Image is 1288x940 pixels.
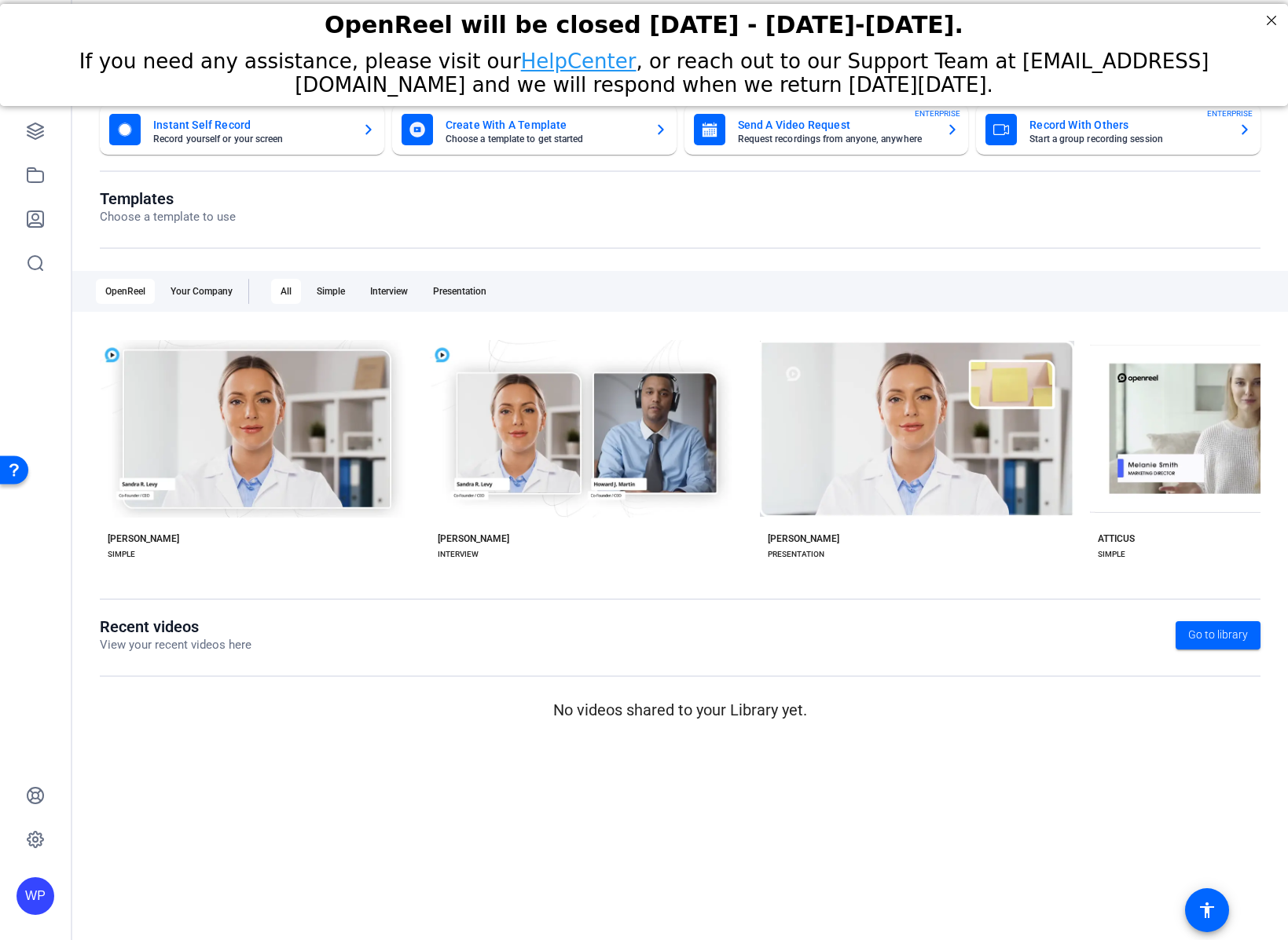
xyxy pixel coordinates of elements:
[96,279,155,304] div: OpenReel
[768,548,824,561] div: PRESENTATION
[1198,901,1216,920] mat-icon: accessibility
[271,279,301,304] div: All
[1207,108,1253,119] span: ENTERPRISE
[161,279,242,304] div: Your Company
[738,134,934,144] mat-card-subtitle: Request recordings from anyone, anywhere
[438,548,479,561] div: INTERVIEW
[100,698,1260,722] p: No videos shared to your Library yet.
[768,532,839,545] div: [PERSON_NAME]
[438,532,509,545] div: [PERSON_NAME]
[108,532,179,545] div: [PERSON_NAME]
[1029,134,1226,144] mat-card-subtitle: Start a group recording session
[521,46,637,69] a: HelpCenter
[100,104,384,155] button: Instant Self RecordRecord yourself or your screen
[307,279,354,304] div: Simple
[17,877,54,915] div: WP
[153,115,350,134] mat-card-title: Instant Self Record
[100,189,236,208] h1: Templates
[446,115,642,134] mat-card-title: Create With A Template
[100,617,251,636] h1: Recent videos
[1176,621,1260,649] a: Go to library
[100,208,236,226] p: Choose a template to use
[1098,548,1125,561] div: SIMPLE
[100,636,251,654] p: View your recent videos here
[976,104,1260,155] button: Record With OthersStart a group recording sessionENTERPRISE
[446,134,642,144] mat-card-subtitle: Choose a template to get started
[108,548,135,561] div: SIMPLE
[361,279,417,304] div: Interview
[1029,115,1226,134] mat-card-title: Record With Others
[424,279,496,304] div: Presentation
[392,104,677,155] button: Create With A TemplateChoose a template to get started
[79,46,1209,93] span: If you need any assistance, please visit our , or reach out to our Support Team at [EMAIL_ADDRESS...
[915,108,960,119] span: ENTERPRISE
[153,134,350,144] mat-card-subtitle: Record yourself or your screen
[1188,627,1248,643] span: Go to library
[738,115,934,134] mat-card-title: Send A Video Request
[1098,532,1135,545] div: ATTICUS
[20,7,1268,35] div: OpenReel will be closed [DATE] - [DATE]-[DATE].
[684,104,969,155] button: Send A Video RequestRequest recordings from anyone, anywhereENTERPRISE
